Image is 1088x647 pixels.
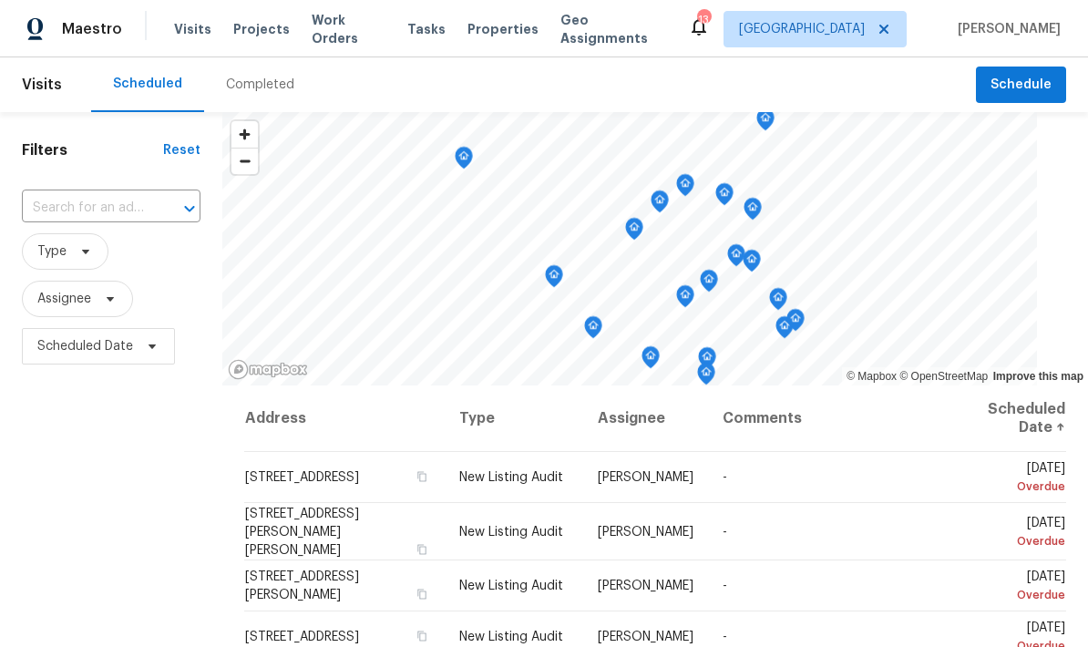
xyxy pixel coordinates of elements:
span: [DATE] [969,570,1065,604]
div: Map marker [584,316,602,344]
span: Scheduled Date [37,337,133,355]
span: Assignee [37,290,91,308]
div: Map marker [676,285,694,313]
span: Geo Assignments [560,11,666,47]
span: Maestro [62,20,122,38]
div: Overdue [969,531,1065,549]
div: Reset [163,141,200,159]
a: Mapbox homepage [228,359,308,380]
div: Map marker [700,270,718,298]
div: Map marker [744,198,762,226]
div: Map marker [697,363,715,391]
span: [STREET_ADDRESS][PERSON_NAME][PERSON_NAME] [245,507,359,556]
span: [DATE] [969,462,1065,496]
div: Map marker [676,174,694,202]
span: New Listing Audit [459,631,563,643]
th: Assignee [583,385,708,452]
span: [PERSON_NAME] [598,580,693,592]
span: - [723,631,727,643]
div: 13 [697,11,710,29]
span: Schedule [990,74,1052,97]
button: Copy Address [414,586,430,602]
div: Map marker [698,347,716,375]
span: New Listing Audit [459,525,563,538]
button: Schedule [976,67,1066,104]
span: - [723,471,727,484]
div: Map marker [786,309,805,337]
th: Address [244,385,445,452]
span: - [723,580,727,592]
th: Type [445,385,583,452]
a: OpenStreetMap [899,370,988,383]
th: Scheduled Date ↑ [954,385,1066,452]
span: [DATE] [969,516,1065,549]
div: Map marker [715,183,734,211]
span: [PERSON_NAME] [598,471,693,484]
div: Scheduled [113,75,182,93]
div: Map marker [756,108,775,137]
span: Properties [467,20,539,38]
button: Zoom in [231,121,258,148]
div: Map marker [625,218,643,246]
span: [GEOGRAPHIC_DATA] [739,20,865,38]
a: Improve this map [993,370,1083,383]
span: [STREET_ADDRESS][PERSON_NAME] [245,570,359,601]
div: Map marker [651,190,669,219]
h1: Filters [22,141,163,159]
span: Work Orders [312,11,385,47]
span: [STREET_ADDRESS] [245,631,359,643]
span: [PERSON_NAME] [950,20,1061,38]
span: New Listing Audit [459,471,563,484]
button: Zoom out [231,148,258,174]
span: Type [37,242,67,261]
span: Tasks [407,23,446,36]
input: Search for an address... [22,194,149,222]
canvas: Map [222,112,1037,385]
span: [STREET_ADDRESS] [245,471,359,484]
span: [PERSON_NAME] [598,631,693,643]
div: Map marker [727,244,745,272]
button: Copy Address [414,540,430,557]
div: Map marker [769,288,787,316]
div: Map marker [545,265,563,293]
div: Map marker [455,147,473,175]
button: Copy Address [414,468,430,485]
span: - [723,525,727,538]
div: Map marker [743,250,761,278]
span: New Listing Audit [459,580,563,592]
th: Comments [708,385,955,452]
a: Mapbox [847,370,897,383]
div: Map marker [775,316,794,344]
div: Overdue [969,478,1065,496]
span: Visits [174,20,211,38]
button: Copy Address [414,628,430,644]
div: Overdue [969,586,1065,604]
span: Projects [233,20,290,38]
div: Map marker [642,346,660,375]
span: [PERSON_NAME] [598,525,693,538]
span: Visits [22,65,62,105]
button: Open [177,196,202,221]
div: Completed [226,76,294,94]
